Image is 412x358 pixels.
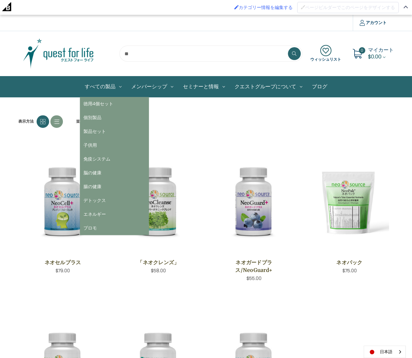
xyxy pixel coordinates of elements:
[218,258,290,274] a: ネオガードプラス/NeoGuard+
[364,346,405,358] a: 日本語
[364,345,406,358] aside: Language selected: 日本語
[73,117,88,126] label: 並び順
[80,111,149,125] a: 個別製品
[310,150,389,254] a: NeoPak,$75.00
[119,162,198,241] img: 「ネオクレンズ」
[239,5,293,10] span: カテゴリー情報を編集する
[214,150,294,254] a: NeoGuard Plus,$55.00
[301,5,305,9] img: ページビルダーでこのページをデザインするブラシを無効にする
[214,162,294,241] img: ネオガードプラス/NeoGuard+
[23,150,102,254] a: NeoCell Plus,$79.00
[364,345,406,358] div: Language
[80,221,149,235] a: プロモ
[231,2,296,13] a: カテゴリー編集にブラシを有効化 カテゴリー情報を編集する
[56,267,70,274] span: $79.00
[80,125,149,138] a: 製品セット
[80,97,149,111] a: 徳用4個セット
[310,45,341,62] a: ウィッシュリスト
[80,180,149,194] a: 腸の健康
[80,166,149,180] a: 脳の健康
[368,46,394,54] span: マイカート
[23,162,102,241] img: ネオセルプラス
[230,76,307,97] a: クエストグループについて
[178,76,230,97] a: セミナーと情報
[122,258,194,266] a: 「ネオクレンズ」
[18,118,34,124] span: 表示方法
[313,258,385,266] a: ネオパック
[234,5,239,9] img: カテゴリー編集にブラシを有効化
[403,5,408,8] img: アドミンバーを閉じる
[310,162,389,241] img: ネオパック
[80,207,149,221] a: エネルギー
[80,76,126,97] a: All Products
[297,2,399,13] button: ページビルダーでこのページをデザインするブラシを無効にする ページビルダーでこのページをデザインする
[119,150,198,254] a: NeoCleanse,$58.00
[368,53,382,60] span: $0.00
[80,138,149,152] a: 子供用
[368,46,394,60] a: Cart with 0 items
[80,152,149,166] a: 免疫システム
[307,76,332,97] a: ブログ
[126,76,178,97] a: メンバーシップ
[27,258,99,266] a: ネオセルプラス
[305,5,395,10] span: ページビルダーでこのページをデザインする
[18,38,99,70] img: クエスト・グループ
[151,267,166,274] span: $58.00
[353,15,393,31] a: アカウント
[246,275,261,282] span: $55.00
[80,194,149,207] a: デトックス
[359,47,365,54] span: 0
[342,267,356,274] span: $75.00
